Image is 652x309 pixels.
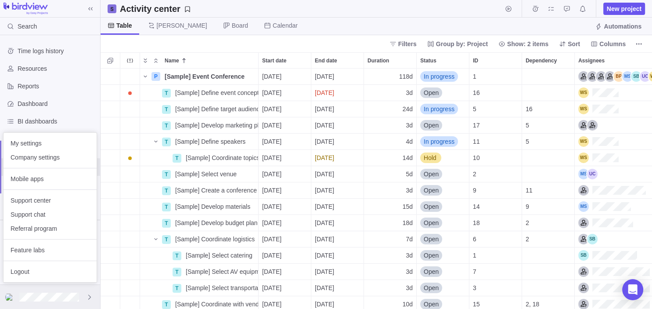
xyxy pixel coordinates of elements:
[11,224,90,233] span: Referral program
[11,246,90,254] span: Feature labs
[4,136,97,150] a: My settings
[4,243,97,257] a: Feature labs
[11,139,90,148] span: My settings
[5,294,16,301] img: Show
[4,207,97,222] a: Support chat
[4,193,97,207] a: Support center
[11,174,90,183] span: Mobile apps
[4,172,97,186] a: Mobile apps
[11,267,90,276] span: Logout
[4,222,97,236] a: Referral program
[11,196,90,205] span: Support center
[4,265,97,279] a: Logout
[11,153,90,162] span: Company settings
[5,292,16,302] div: User Click Https:phishtankorg
[11,210,90,219] span: Support chat
[4,150,97,164] a: Company settings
